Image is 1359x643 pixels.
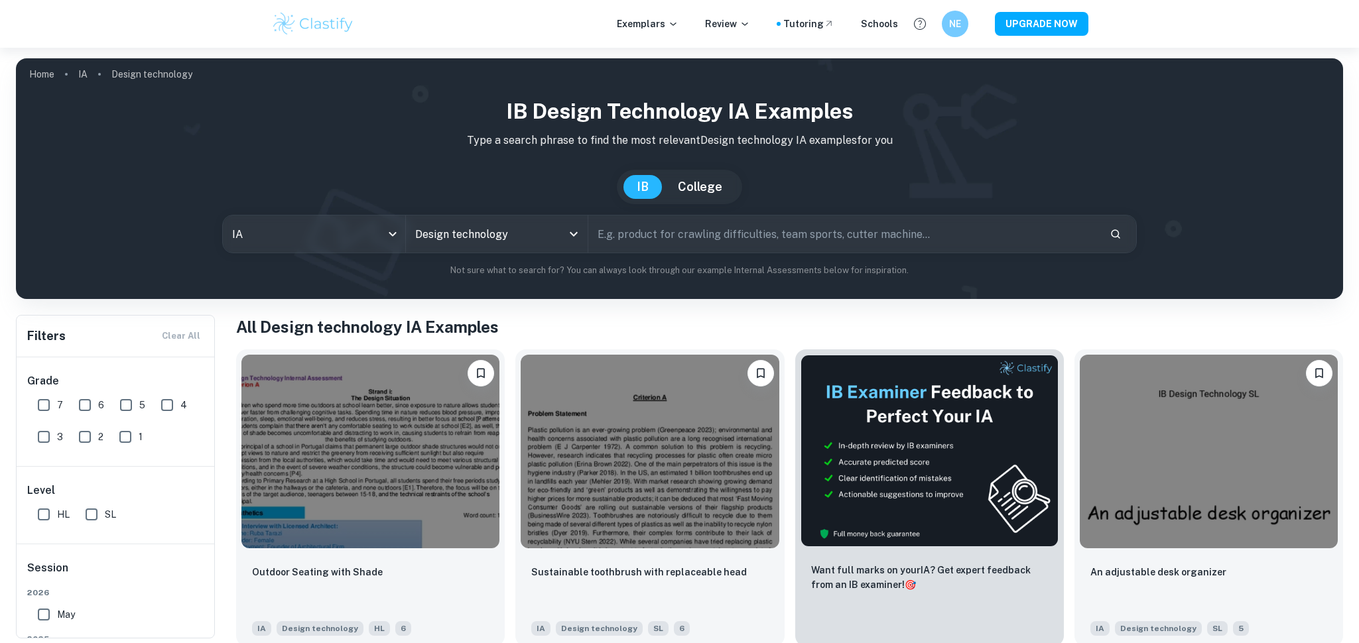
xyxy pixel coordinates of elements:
h6: Session [27,560,205,587]
span: IA [531,621,550,636]
button: Search [1104,223,1127,245]
span: Design technology [1115,621,1202,636]
span: Design technology [277,621,363,636]
span: 6 [674,621,690,636]
span: 1 [139,430,143,444]
span: May [57,607,75,622]
span: 2 [98,430,103,444]
h6: Level [27,483,205,498]
span: SL [105,507,116,522]
h1: IB Design technology IA examples [27,95,1332,127]
img: Design technology IA example thumbnail: An adjustable desk organizer [1080,355,1338,548]
h1: All Design technology IA Examples [236,315,1343,339]
button: College [665,175,736,199]
img: profile cover [16,58,1343,299]
p: Type a search phrase to find the most relevant Design technology IA examples for you [27,133,1332,148]
button: IB [623,175,662,199]
span: 2026 [27,587,205,599]
span: IA [1090,621,1110,636]
p: Design technology [111,67,192,82]
span: 6 [98,398,104,412]
span: HL [369,621,390,636]
p: Want full marks on your IA ? Get expert feedback from an IB examiner! [811,563,1048,592]
span: Design technology [556,621,643,636]
p: Review [705,17,750,31]
span: SL [1207,621,1228,636]
h6: Filters [27,327,66,345]
a: Home [29,65,54,84]
img: Design technology IA example thumbnail: Outdoor Seating with Shade [241,355,499,548]
input: E.g. product for crawling difficulties, team sports, cutter machine... [588,215,1099,253]
span: 🎯 [905,579,916,590]
p: An adjustable desk organizer [1090,565,1226,579]
span: IA [252,621,271,636]
p: Not sure what to search for? You can always look through our example Internal Assessments below f... [27,264,1332,277]
span: 7 [57,398,63,412]
span: SL [648,621,669,636]
button: UPGRADE NOW [995,12,1088,36]
h6: Grade [27,373,205,389]
p: Outdoor Seating with Shade [252,565,383,579]
p: Sustainable toothbrush with replaceable head [531,565,747,579]
a: IA [78,65,88,84]
img: Design technology IA example thumbnail: Sustainable toothbrush with replaceable [521,355,779,548]
img: Thumbnail [801,355,1059,547]
p: Exemplars [617,17,679,31]
span: 4 [180,398,187,412]
button: Bookmark [468,360,494,386]
button: Help and Feedback [909,13,931,35]
span: HL [57,507,70,522]
img: Clastify logo [271,11,356,37]
a: Tutoring [783,17,834,31]
span: 5 [139,398,145,412]
span: 5 [1233,621,1249,636]
h6: NE [947,17,962,31]
span: 6 [395,621,411,636]
button: NE [942,11,968,37]
div: IA [223,215,405,253]
button: Open [564,225,583,243]
button: Bookmark [747,360,774,386]
a: Schools [861,17,898,31]
button: Bookmark [1306,360,1332,386]
span: 3 [57,430,63,444]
